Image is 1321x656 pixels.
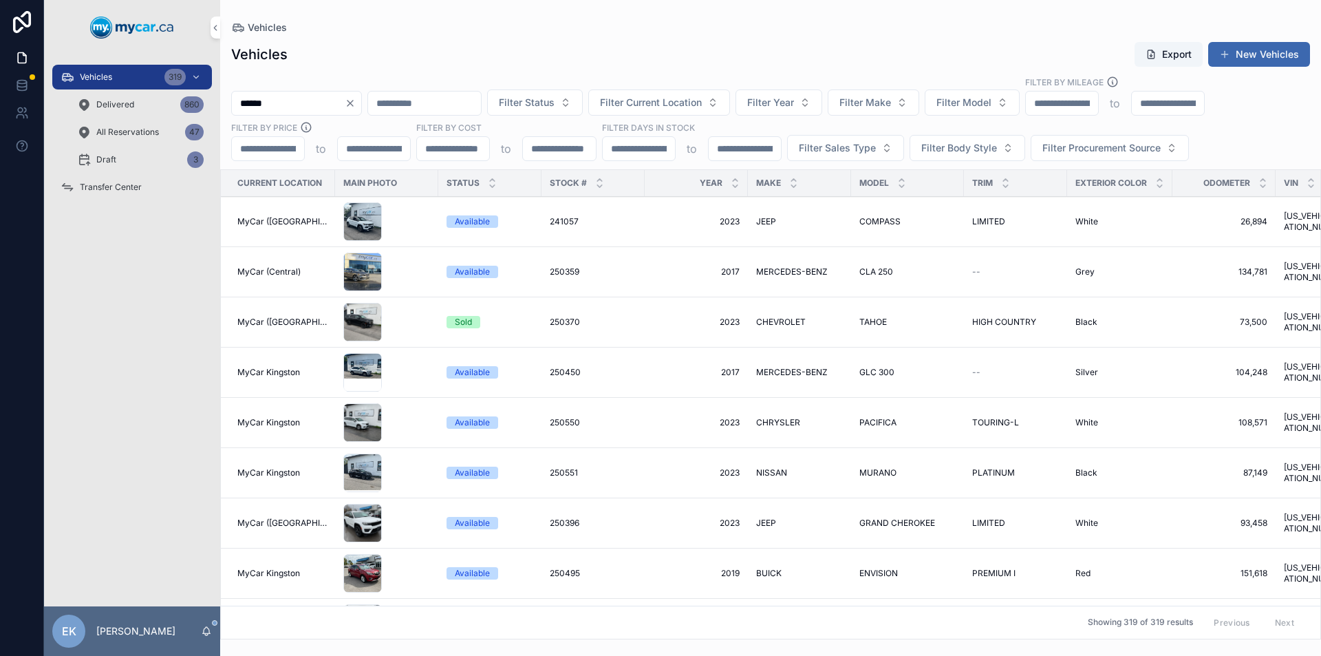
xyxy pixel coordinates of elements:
a: HIGH COUNTRY [972,317,1059,328]
a: Available [447,567,533,580]
span: 104,248 [1181,367,1267,378]
a: PLATINUM [972,467,1059,478]
button: Select Button [735,89,822,116]
span: 2017 [653,367,740,378]
span: Status [447,178,480,189]
p: to [501,140,511,157]
span: Year [700,178,722,189]
span: 250370 [550,317,580,328]
a: ENVISION [859,568,956,579]
button: Select Button [1031,135,1189,161]
span: 73,500 [1181,317,1267,328]
span: Filter Model [936,96,991,109]
span: Draft [96,154,116,165]
a: 134,781 [1181,266,1267,277]
p: to [316,140,326,157]
a: JEEP [756,216,843,227]
a: BUICK [756,568,843,579]
span: Red [1075,568,1091,579]
a: 250450 [550,367,636,378]
a: TOURING-L [972,417,1059,428]
span: Main Photo [343,178,397,189]
div: scrollable content [44,55,220,218]
div: Available [455,416,490,429]
a: PREMIUM I [972,568,1059,579]
a: CHEVROLET [756,317,843,328]
div: Sold [455,316,472,328]
a: White [1075,216,1164,227]
a: Available [447,467,533,479]
button: Select Button [925,89,1020,116]
span: PLATINUM [972,467,1015,478]
a: MyCar ([GEOGRAPHIC_DATA]) [237,518,327,529]
a: CHRYSLER [756,417,843,428]
span: LIMITED [972,518,1005,529]
a: All Reservations47 [69,120,212,145]
a: LIMITED [972,216,1059,227]
span: Filter Body Style [921,141,997,155]
a: Sold [447,316,533,328]
span: NISSAN [756,467,787,478]
a: JEEP [756,518,843,529]
span: GRAND CHEROKEE [859,518,935,529]
a: 2023 [653,417,740,428]
span: Filter Status [499,96,555,109]
span: MURANO [859,467,896,478]
span: 2017 [653,266,740,277]
span: Silver [1075,367,1098,378]
span: MyCar Kingston [237,467,300,478]
h1: Vehicles [231,45,288,64]
a: PACIFICA [859,417,956,428]
a: White [1075,518,1164,529]
a: 250396 [550,518,636,529]
span: 151,618 [1181,568,1267,579]
div: 47 [185,124,204,140]
span: 87,149 [1181,467,1267,478]
label: FILTER BY PRICE [231,121,297,134]
a: 2023 [653,518,740,529]
span: White [1075,216,1098,227]
a: Available [447,266,533,278]
span: Black [1075,317,1097,328]
span: Stock # [550,178,587,189]
a: MyCar ([GEOGRAPHIC_DATA]) [237,216,327,227]
a: 250550 [550,417,636,428]
button: Clear [345,98,361,109]
p: [PERSON_NAME] [96,624,175,638]
span: 241057 [550,216,579,227]
a: 241057 [550,216,636,227]
span: Grey [1075,266,1095,277]
img: App logo [90,17,174,39]
span: Vehicles [80,72,112,83]
span: White [1075,417,1098,428]
span: Delivered [96,99,134,110]
span: Transfer Center [80,182,142,193]
span: Current Location [237,178,322,189]
span: CLA 250 [859,266,893,277]
span: All Reservations [96,127,159,138]
span: Filter Sales Type [799,141,876,155]
a: Draft3 [69,147,212,172]
a: Black [1075,467,1164,478]
a: Transfer Center [52,175,212,200]
a: 26,894 [1181,216,1267,227]
a: Red [1075,568,1164,579]
span: Vehicles [248,21,287,34]
a: MERCEDES-BENZ [756,266,843,277]
span: LIMITED [972,216,1005,227]
span: Model [859,178,889,189]
span: Filter Year [747,96,794,109]
a: 2023 [653,216,740,227]
span: ENVISION [859,568,898,579]
a: 2019 [653,568,740,579]
a: MyCar Kingston [237,417,327,428]
span: 108,571 [1181,417,1267,428]
button: New Vehicles [1208,42,1310,67]
span: 2023 [653,317,740,328]
button: Select Button [828,89,919,116]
